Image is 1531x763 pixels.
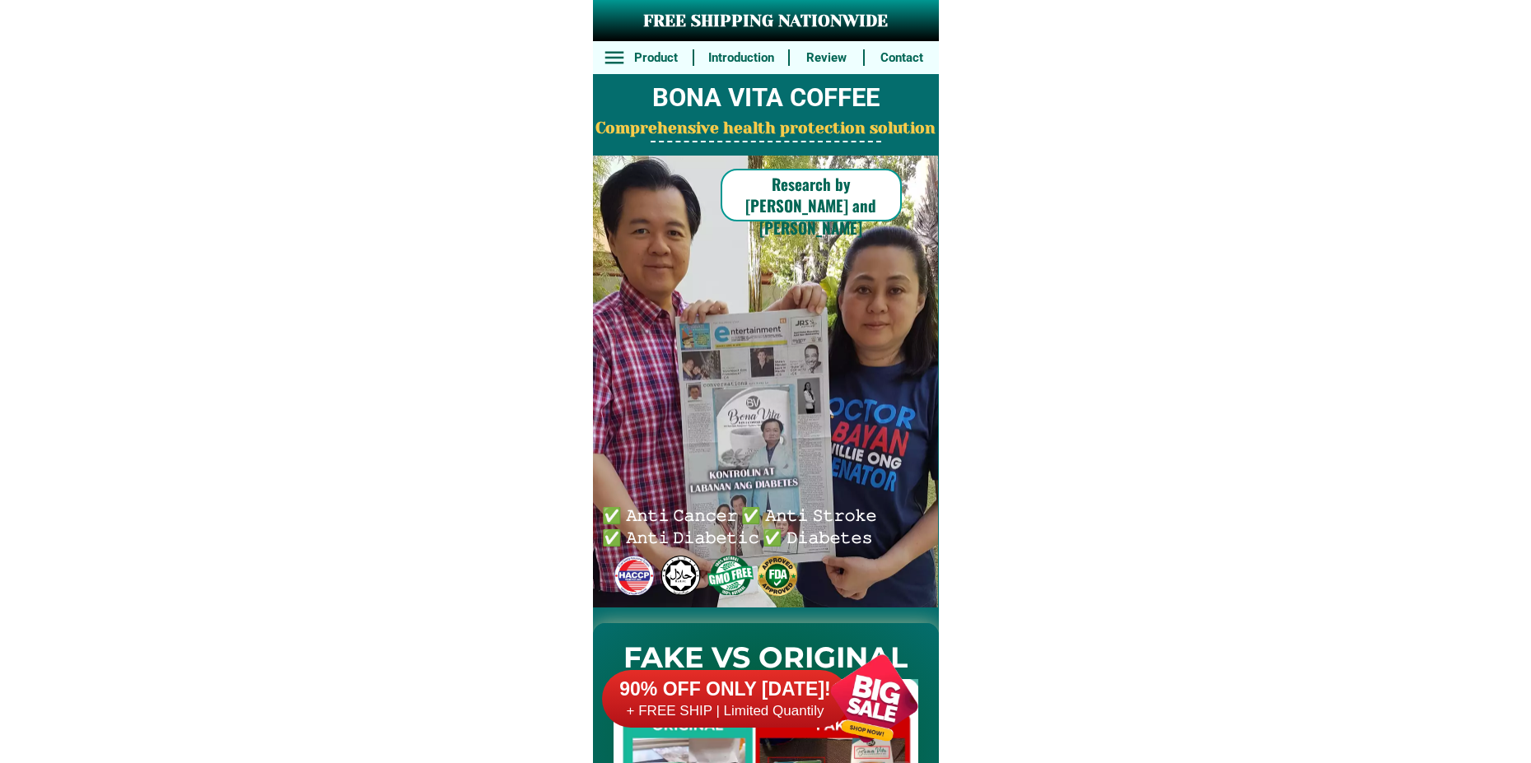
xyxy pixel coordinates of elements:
[721,173,902,239] h6: Research by [PERSON_NAME] and [PERSON_NAME]
[702,49,779,67] h6: Introduction
[799,49,855,67] h6: Review
[602,677,849,702] h6: 90% OFF ONLY [DATE]!
[602,503,884,547] h6: ✅ 𝙰𝚗𝚝𝚒 𝙲𝚊𝚗𝚌𝚎𝚛 ✅ 𝙰𝚗𝚝𝚒 𝚂𝚝𝚛𝚘𝚔𝚎 ✅ 𝙰𝚗𝚝𝚒 𝙳𝚒𝚊𝚋𝚎𝚝𝚒𝚌 ✅ 𝙳𝚒𝚊𝚋𝚎𝚝𝚎𝚜
[593,117,939,141] h2: Comprehensive health protection solution
[593,636,939,680] h2: FAKE VS ORIGINAL
[628,49,684,67] h6: Product
[602,702,849,720] h6: + FREE SHIP | Limited Quantily
[593,79,939,118] h2: BONA VITA COFFEE
[593,9,939,34] h3: FREE SHIPPING NATIONWIDE
[874,49,930,67] h6: Contact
